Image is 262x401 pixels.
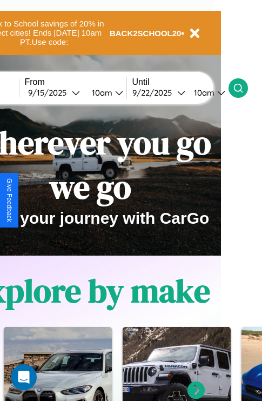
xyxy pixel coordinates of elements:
button: 10am [83,87,126,98]
label: From [25,77,126,87]
button: 10am [185,87,229,98]
div: Open Intercom Messenger [11,364,37,390]
div: 9 / 22 / 2025 [132,88,177,98]
div: 10am [189,88,217,98]
div: Give Feedback [5,178,13,222]
div: 9 / 15 / 2025 [28,88,72,98]
label: Until [132,77,229,87]
b: BACK2SCHOOL20 [110,29,182,38]
div: 10am [86,88,115,98]
button: 9/15/2025 [25,87,83,98]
